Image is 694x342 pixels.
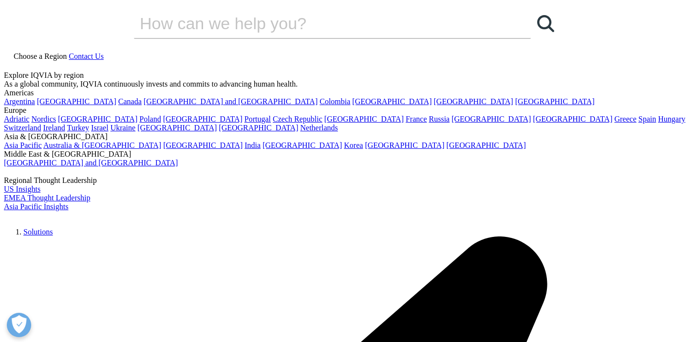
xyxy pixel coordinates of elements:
a: [GEOGRAPHIC_DATA] [219,124,298,132]
a: Canada [118,97,142,106]
a: Australia & [GEOGRAPHIC_DATA] [43,141,161,149]
a: EMEA Thought Leadership [4,194,90,202]
a: Ukraine [111,124,136,132]
a: [GEOGRAPHIC_DATA] [37,97,116,106]
div: As a global community, IQVIA continuously invests and commits to advancing human health. [4,80,690,89]
a: Poland [139,115,161,123]
div: Middle East & [GEOGRAPHIC_DATA] [4,150,690,159]
a: Solutions [23,228,53,236]
a: [GEOGRAPHIC_DATA] [137,124,217,132]
a: Czech Republic [273,115,322,123]
a: [GEOGRAPHIC_DATA] [163,115,243,123]
a: Search [531,9,560,38]
a: US Insights [4,185,40,193]
div: Americas [4,89,690,97]
a: Ireland [43,124,65,132]
a: [GEOGRAPHIC_DATA] [447,141,526,149]
a: Portugal [244,115,271,123]
div: Asia & [GEOGRAPHIC_DATA] [4,132,690,141]
a: Asia Pacific Insights [4,202,68,211]
input: Search [134,9,503,38]
a: [GEOGRAPHIC_DATA] [324,115,404,123]
a: Switzerland [4,124,41,132]
a: [GEOGRAPHIC_DATA] [533,115,612,123]
a: [GEOGRAPHIC_DATA] and [GEOGRAPHIC_DATA] [144,97,318,106]
a: Israel [91,124,109,132]
a: India [244,141,261,149]
a: [GEOGRAPHIC_DATA] [163,141,243,149]
a: Colombia [319,97,350,106]
a: Korea [344,141,363,149]
a: [GEOGRAPHIC_DATA] [515,97,595,106]
div: Regional Thought Leadership [4,176,690,185]
a: Spain [638,115,656,123]
button: Abrir preferências [7,313,31,337]
div: Explore IQVIA by region [4,71,690,80]
a: [GEOGRAPHIC_DATA] [434,97,513,106]
a: [GEOGRAPHIC_DATA] [451,115,531,123]
a: Turkey [67,124,89,132]
span: Choose a Region [14,52,67,60]
a: [GEOGRAPHIC_DATA] [365,141,444,149]
a: Greece [614,115,636,123]
a: Argentina [4,97,35,106]
a: [GEOGRAPHIC_DATA] [352,97,431,106]
a: Netherlands [300,124,338,132]
a: France [406,115,427,123]
a: Asia Pacific [4,141,42,149]
a: Hungary [658,115,685,123]
div: Europe [4,106,690,115]
a: [GEOGRAPHIC_DATA] [263,141,342,149]
a: [GEOGRAPHIC_DATA] and [GEOGRAPHIC_DATA] [4,159,178,167]
a: Contact Us [69,52,104,60]
a: Adriatic [4,115,29,123]
svg: Search [537,15,554,32]
a: Russia [429,115,450,123]
a: [GEOGRAPHIC_DATA] [58,115,137,123]
a: Nordics [31,115,56,123]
